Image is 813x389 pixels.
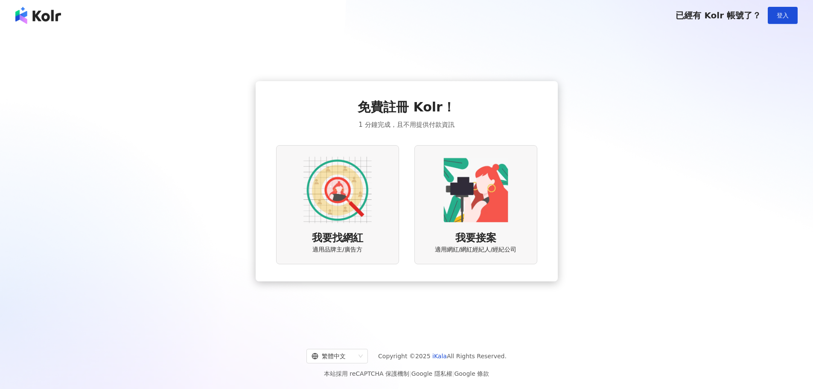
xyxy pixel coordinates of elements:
span: 已經有 Kolr 帳號了？ [676,10,761,20]
span: 我要接案 [455,231,496,246]
span: | [452,370,455,377]
span: 免費註冊 Kolr！ [358,98,455,116]
span: 登入 [777,12,789,19]
img: logo [15,7,61,24]
span: 1 分鐘完成，且不用提供付款資訊 [358,120,454,130]
span: 適用品牌主/廣告方 [312,246,362,254]
span: 適用網紅/網紅經紀人/經紀公司 [435,246,516,254]
a: Google 隱私權 [411,370,452,377]
img: AD identity option [303,156,372,224]
img: KOL identity option [442,156,510,224]
span: 我要找網紅 [312,231,363,246]
span: | [409,370,411,377]
span: Copyright © 2025 All Rights Reserved. [378,351,507,361]
span: 本站採用 reCAPTCHA 保護機制 [324,369,489,379]
a: iKala [432,353,447,360]
div: 繁體中文 [312,349,355,363]
button: 登入 [768,7,798,24]
a: Google 條款 [454,370,489,377]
